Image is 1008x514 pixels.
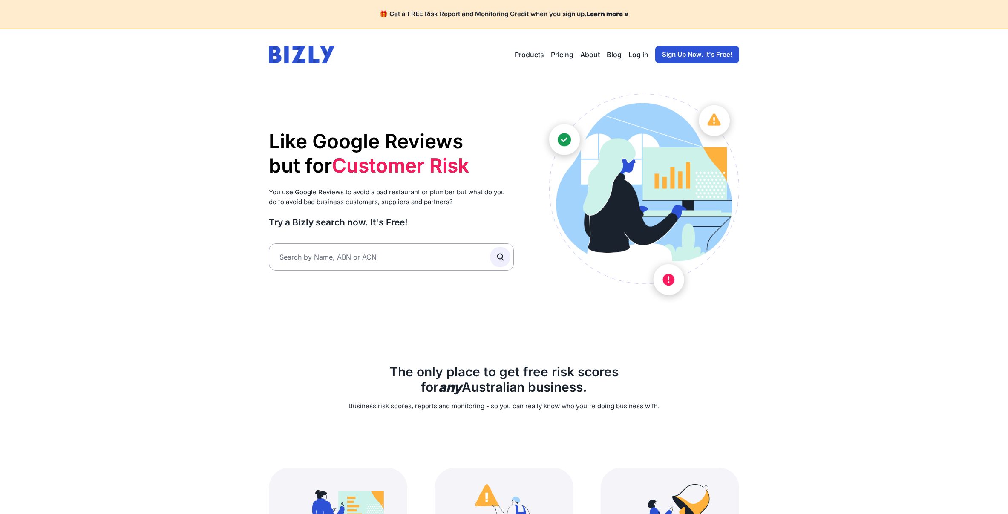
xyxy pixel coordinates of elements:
[628,49,648,60] a: Log in
[269,401,739,411] p: Business risk scores, reports and monitoring - so you can really know who you're doing business w...
[269,364,739,395] h2: The only place to get free risk scores for Australian business.
[587,10,629,18] a: Learn more »
[551,49,573,60] a: Pricing
[269,243,514,271] input: Search by Name, ABN or ACN
[10,10,998,18] h4: 🎁 Get a FREE Risk Report and Monitoring Credit when you sign up.
[607,49,622,60] a: Blog
[580,49,600,60] a: About
[269,217,514,228] h3: Try a Bizly search now. It's Free!
[655,46,739,63] a: Sign Up Now. It's Free!
[515,49,544,60] button: Products
[332,153,469,178] li: Customer Risk
[269,188,514,207] p: You use Google Reviews to avoid a bad restaurant or plumber but what do you do to avoid bad busin...
[438,379,462,395] b: any
[269,129,514,178] h1: Like Google Reviews but for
